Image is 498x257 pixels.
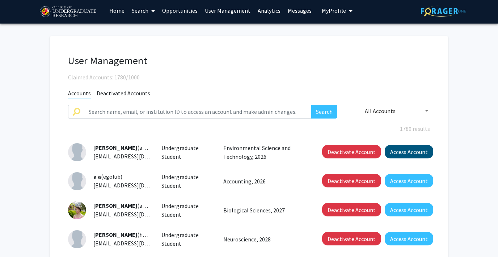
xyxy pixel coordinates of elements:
button: Access Account [385,203,433,216]
span: Accounts [68,90,91,99]
div: Undergraduate Student [156,231,218,248]
div: Undergraduate Student [156,144,218,161]
p: Neuroscience, 2028 [223,235,306,244]
span: [EMAIL_ADDRESS][DOMAIN_NAME] [93,240,182,247]
button: Deactivate Account [322,203,381,216]
button: Deactivate Account [322,174,381,187]
span: [PERSON_NAME] [93,231,137,238]
input: Search name, email, or institution ID to access an account and make admin changes. [84,105,311,119]
button: Deactivate Account [322,145,381,158]
span: [EMAIL_ADDRESS][DOMAIN_NAME] [93,153,182,160]
span: (aaaron1) [93,202,161,209]
p: Biological Sciences, 2027 [223,206,306,215]
div: Claimed Accounts: 1780/1000 [68,73,430,82]
button: Deactivate Account [322,232,381,245]
span: [PERSON_NAME] [93,144,137,151]
img: Profile Picture [68,172,86,190]
button: Access Account [385,232,433,245]
span: All Accounts [365,107,396,115]
button: Access Account [385,174,433,187]
p: Environmental Science and Technology, 2026 [223,144,306,161]
img: Profile Picture [68,201,86,219]
p: Accounting, 2026 [223,177,306,186]
img: ForagerOne Logo [421,5,466,17]
span: Deactivated Accounts [97,90,150,99]
button: Search [311,105,337,119]
span: (egolub) [93,173,122,180]
span: My Profile [322,7,346,14]
span: [EMAIL_ADDRESS][DOMAIN_NAME] [93,182,182,189]
span: [PERSON_NAME] [93,202,137,209]
img: Profile Picture [68,143,86,161]
img: Profile Picture [68,230,86,248]
img: University of Maryland Logo [37,3,98,21]
h1: User Management [68,54,430,67]
span: [EMAIL_ADDRESS][DOMAIN_NAME] [93,211,182,218]
div: Undergraduate Student [156,202,218,219]
iframe: Chat [5,224,31,252]
div: Undergraduate Student [156,173,218,190]
div: 1780 results [63,124,435,133]
span: a a [93,173,101,180]
span: (habbas) [93,231,159,238]
span: (aswei) [93,144,155,151]
button: Access Account [385,145,433,158]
